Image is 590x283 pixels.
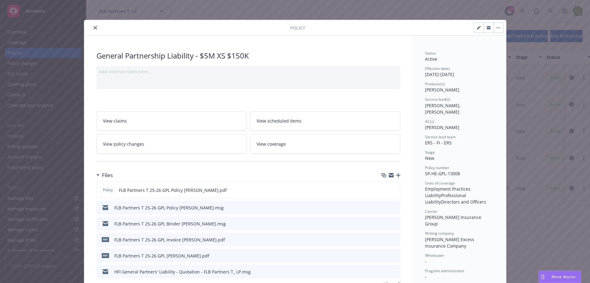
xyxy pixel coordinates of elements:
[392,269,398,275] button: preview file
[425,186,472,198] span: Employment Practices Liability
[425,231,454,236] span: Writing company
[425,66,494,78] div: [DATE] - [DATE]
[425,119,434,124] span: AC(s)
[96,171,113,179] div: Files
[383,204,387,211] button: download file
[392,220,398,227] button: preview file
[290,25,305,31] span: Policy
[425,180,455,186] span: Lines of coverage
[392,253,398,259] button: preview file
[96,51,400,61] div: General Partnership Liability - $5M XS $150K
[425,268,464,273] span: Program administrator
[382,187,387,193] button: download file
[114,269,251,275] div: HFI General Partners' Liability - Quotation - FLB Partners T_ LP.msg
[114,204,224,211] div: FLB Partners T 25-26 GPL Policy [PERSON_NAME].msg
[114,220,226,227] div: FLB Partners T 25-26 GPL Binder [PERSON_NAME].msg
[425,155,434,161] span: New
[103,141,144,147] span: View policy changes
[383,269,387,275] button: download file
[425,51,436,56] span: Status
[425,258,427,264] span: -
[392,237,398,243] button: preview file
[425,165,449,170] span: Policy number
[114,253,209,259] div: FLB Partners T 25-26 GPL [PERSON_NAME].pdf
[425,237,475,249] span: [PERSON_NAME] Excess Insurance Company
[103,118,127,124] span: View claims
[96,134,247,154] a: View policy changes
[392,204,398,211] button: preview file
[92,24,99,31] button: close
[257,141,286,147] span: View coverage
[425,171,460,176] span: SP-HE-GPL-13008
[250,134,400,154] a: View coverage
[425,192,467,205] span: Professional Liability
[539,271,547,283] div: Drag to move
[425,274,427,280] span: -
[257,118,301,124] span: View scheduled items
[383,220,387,227] button: download file
[425,150,435,155] span: Stage
[441,199,486,205] span: Directors and Officers
[552,274,576,279] span: Nova Assist
[383,253,387,259] button: download file
[425,81,445,87] span: Producer(s)
[102,187,114,193] span: Policy
[425,140,452,146] span: ERS - FI - ERS
[539,271,581,283] button: Nova Assist
[425,209,437,214] span: Carrier
[425,134,456,139] span: Service lead team
[102,253,109,258] span: pdf
[114,237,225,243] div: FLB Partners T 25-26 GPL Invoice [PERSON_NAME].pdf
[425,56,437,62] span: Active
[383,237,387,243] button: download file
[102,237,109,242] span: pdf
[425,97,450,102] span: Service lead(s)
[102,171,113,179] h3: Files
[119,187,227,193] span: FLB Partners T 25-26 GPL Policy [PERSON_NAME].pdf
[392,187,398,193] button: preview file
[425,87,459,93] span: [PERSON_NAME]
[96,111,247,131] a: View claims
[425,103,462,115] span: [PERSON_NAME], [PERSON_NAME]
[99,68,398,75] div: Add internal notes here...
[425,66,450,71] span: Effective dates
[425,214,482,227] span: [PERSON_NAME] Insurance Group
[425,253,444,258] span: Wholesaler
[250,111,400,131] a: View scheduled items
[425,124,459,130] span: [PERSON_NAME]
